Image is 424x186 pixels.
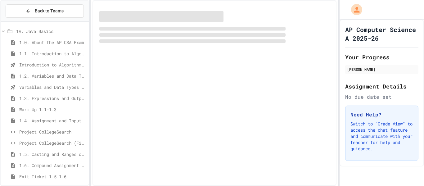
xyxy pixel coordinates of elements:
span: Project CollegeSearch [19,129,86,135]
span: 1.1. Introduction to Algorithms, Programming, and Compilers [19,50,86,57]
button: Back to Teams [6,4,84,18]
span: Warm Up 1.1-1.3 [19,106,86,113]
span: Project CollegeSearch (File Input) [19,140,86,146]
span: Introduction to Algorithms, Programming, and Compilers [19,61,86,68]
p: Switch to "Grade View" to access the chat feature and communicate with your teacher for help and ... [350,121,413,152]
h3: Need Help? [350,111,413,118]
span: 1A. Java Basics [16,28,86,34]
span: 1.2. Variables and Data Types [19,73,86,79]
span: 1.4. Assignment and Input [19,117,86,124]
div: No due date set [345,93,418,101]
span: Exit Ticket 1.5-1.6 [19,173,86,180]
div: My Account [345,2,364,17]
span: Variables and Data Types - Quiz [19,84,86,90]
h2: Your Progress [345,53,418,61]
span: 1.3. Expressions and Output [19,95,86,102]
h2: Assignment Details [345,82,418,91]
div: [PERSON_NAME] [347,66,417,72]
span: Back to Teams [35,8,64,14]
span: 1.5. Casting and Ranges of Values [19,151,86,157]
span: 1.0. About the AP CSA Exam [19,39,86,46]
h1: AP Computer Science A 2025-26 [345,25,418,43]
span: 1.6. Compound Assignment Operators [19,162,86,169]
